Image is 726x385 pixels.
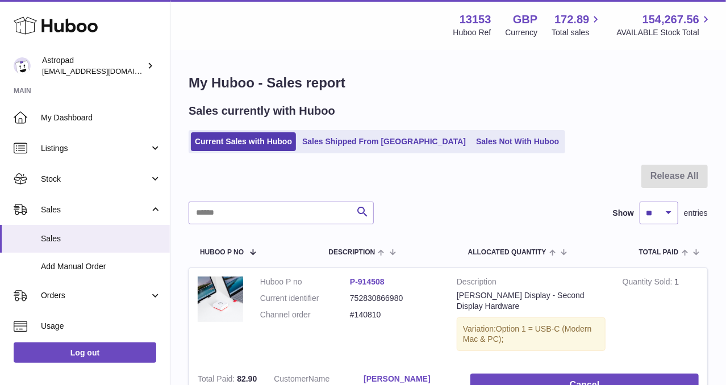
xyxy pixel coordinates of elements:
[613,208,634,219] label: Show
[506,27,538,38] div: Currency
[274,374,308,383] span: Customer
[463,324,592,344] span: Option 1 = USB-C (Modern Mac & PC);
[513,12,537,27] strong: GBP
[42,66,167,76] span: [EMAIL_ADDRESS][DOMAIN_NAME]
[554,12,589,27] span: 172.89
[14,342,156,363] a: Log out
[41,174,149,185] span: Stock
[350,293,440,304] dd: 752830866980
[260,309,350,320] dt: Channel order
[189,103,335,119] h2: Sales currently with Huboo
[364,374,453,384] a: [PERSON_NAME]
[639,249,679,256] span: Total paid
[684,208,708,219] span: entries
[350,277,385,286] a: P-914508
[200,249,244,256] span: Huboo P no
[457,290,606,312] div: [PERSON_NAME] Display - Second Display Hardware
[623,277,675,289] strong: Quantity Sold
[42,55,144,77] div: Astropad
[350,309,440,320] dd: #140810
[198,277,243,322] img: MattRonge_r2_MSP20255.jpg
[14,57,31,74] img: matt@astropad.com
[191,132,296,151] a: Current Sales with Huboo
[237,374,257,383] span: 82.90
[41,143,149,154] span: Listings
[457,317,606,351] div: Variation:
[472,132,563,151] a: Sales Not With Huboo
[298,132,470,151] a: Sales Shipped From [GEOGRAPHIC_DATA]
[453,27,491,38] div: Huboo Ref
[260,277,350,287] dt: Huboo P no
[552,27,602,38] span: Total sales
[189,74,708,92] h1: My Huboo - Sales report
[642,12,699,27] span: 154,267.56
[460,12,491,27] strong: 13153
[616,12,712,38] a: 154,267.56 AVAILABLE Stock Total
[41,233,161,244] span: Sales
[41,290,149,301] span: Orders
[616,27,712,38] span: AVAILABLE Stock Total
[328,249,375,256] span: Description
[468,249,546,256] span: ALLOCATED Quantity
[41,112,161,123] span: My Dashboard
[41,204,149,215] span: Sales
[552,12,602,38] a: 172.89 Total sales
[457,277,606,290] strong: Description
[41,261,161,272] span: Add Manual Order
[614,268,707,365] td: 1
[260,293,350,304] dt: Current identifier
[41,321,161,332] span: Usage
